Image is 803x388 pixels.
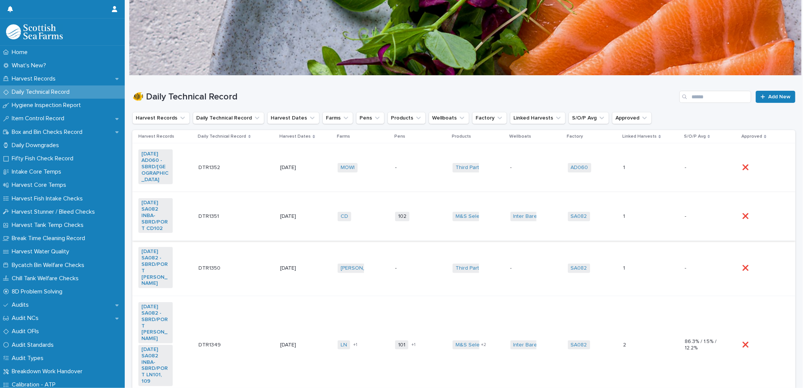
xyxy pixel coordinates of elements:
[9,235,91,242] p: Break Time Cleaning Record
[341,265,382,272] a: [PERSON_NAME]
[742,212,750,220] p: ❌
[679,91,751,103] input: Search
[456,165,501,171] a: Third Party Salmon
[341,165,355,171] a: MOWI
[513,342,545,348] a: Inter Barents
[9,275,85,282] p: Chill Tank Welfare Checks
[132,192,795,241] tr: [DATE] SA082 INBA-SBRD/PORT CD102 DTR1351DTR1351 [DATE]CD 102M&S Select Inter Barents SA082 11 -❌❌
[623,212,626,220] p: 1
[395,212,409,221] span: 102
[395,340,408,350] span: 101
[9,208,101,216] p: Harvest Stunner / Bleed Checks
[685,265,719,272] p: -
[9,341,60,349] p: Audit Standards
[742,340,750,348] p: ❌
[571,265,587,272] a: SA082
[193,112,264,124] button: Daily Technical Record
[9,301,35,309] p: Audits
[623,340,628,348] p: 2
[9,129,88,136] p: Box and Bin Checks Record
[510,265,545,272] p: -
[132,92,676,102] h1: 🐠 Daily Technical Record
[322,112,353,124] button: Farms
[456,213,484,220] a: M&S Select
[9,288,68,295] p: 8D Problem Solving
[341,213,348,220] a: CD
[623,264,626,272] p: 1
[9,262,90,269] p: Bycatch Bin Welfare Checks
[456,265,501,272] a: Third Party Salmon
[9,155,79,162] p: Fifty Fish Check Record
[510,165,545,171] p: -
[768,94,791,99] span: Add New
[394,132,405,141] p: Pens
[141,200,170,231] a: [DATE] SA082 INBA-SBRD/PORT CD102
[9,49,34,56] p: Home
[456,342,484,348] a: M&S Select
[280,213,315,220] p: [DATE]
[279,132,311,141] p: Harvest Dates
[472,112,507,124] button: Factory
[685,213,719,220] p: -
[9,248,75,255] p: Harvest Water Quality
[267,112,319,124] button: Harvest Dates
[198,264,222,272] p: DTR1350
[569,112,609,124] button: S/O/P Avg
[9,355,50,362] p: Audit Types
[567,132,583,141] p: Factory
[571,342,587,348] a: SA082
[9,75,62,82] p: Harvest Records
[9,315,45,322] p: Audit NCs
[198,212,220,220] p: DTR1351
[353,343,357,347] span: + 1
[341,342,347,348] a: LN
[9,368,88,375] p: Breakdown Work Handover
[9,222,90,229] p: Harvest Tank Temp Checks
[411,343,415,347] span: + 1
[141,151,170,183] a: [DATE] AD060 -SBRD/[GEOGRAPHIC_DATA]
[9,102,87,109] p: Hygiene Inspection Report
[280,342,315,348] p: [DATE]
[685,165,719,171] p: -
[6,24,63,39] img: mMrefqRFQpe26GRNOUkG
[198,132,246,141] p: Daily Technical Record
[9,115,70,122] p: Item Control Record
[571,165,588,171] a: AD060
[138,132,174,141] p: Harvest Records
[684,132,706,141] p: S/O/P Avg
[741,132,762,141] p: Approved
[742,163,750,171] p: ❌
[9,195,89,202] p: Harvest Fish Intake Checks
[9,168,67,175] p: Intake Core Temps
[141,304,170,342] a: [DATE] SA082 -SBRD/PORT [PERSON_NAME]
[395,265,429,272] p: -
[9,62,52,69] p: What's New?
[141,346,170,385] a: [DATE] SA082 INBA-SBRD/PORT LN101, 109
[756,91,795,103] a: Add New
[280,165,315,171] p: [DATE]
[685,338,719,351] p: 86.3% / 1.5% / 12.2%
[9,142,65,149] p: Daily Downgrades
[9,88,76,96] p: Daily Technical Record
[198,163,222,171] p: DTR1352
[356,112,384,124] button: Pens
[141,248,170,287] a: [DATE] SA082 -SBRD/PORT [PERSON_NAME]
[280,265,315,272] p: [DATE]
[388,112,426,124] button: Products
[510,112,566,124] button: Linked Harvests
[622,132,657,141] p: Linked Harvests
[9,328,45,335] p: Audit OFIs
[623,163,626,171] p: 1
[481,343,486,347] span: + 2
[198,340,222,348] p: DTR1349
[612,112,652,124] button: Approved
[513,213,545,220] a: Inter Barents
[337,132,350,141] p: Farms
[571,213,587,220] a: SA082
[132,241,795,296] tr: [DATE] SA082 -SBRD/PORT [PERSON_NAME] DTR1350DTR1350 [DATE][PERSON_NAME] -Third Party Salmon -SA0...
[132,112,190,124] button: Harvest Records
[452,132,471,141] p: Products
[429,112,469,124] button: Wellboats
[395,165,429,171] p: -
